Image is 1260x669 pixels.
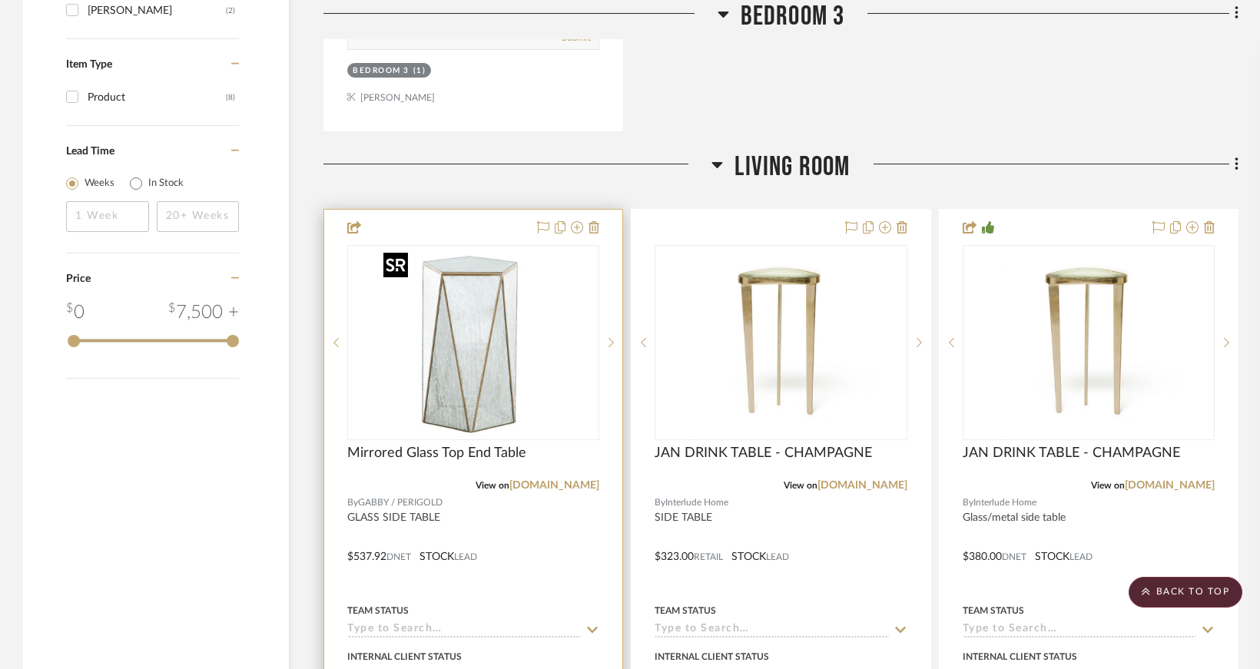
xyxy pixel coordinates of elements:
[963,604,1024,618] div: Team Status
[157,201,240,232] input: 20+ Weeks
[734,151,850,184] span: Living Room
[476,481,509,490] span: View on
[973,495,1036,510] span: Interlude Home
[413,65,426,77] div: (1)
[358,495,443,510] span: GABBY / PERIGOLD
[817,480,907,491] a: [DOMAIN_NAME]
[148,176,184,191] label: In Stock
[1129,577,1242,608] scroll-to-top-button: BACK TO TOP
[347,623,581,638] input: Type to Search…
[66,299,85,326] div: 0
[655,623,888,638] input: Type to Search…
[963,495,973,510] span: By
[377,247,569,439] img: Mirrored Glass Top End Table
[655,246,906,439] div: 0
[655,650,769,664] div: Internal Client Status
[655,604,716,618] div: Team Status
[347,650,462,664] div: Internal Client Status
[963,445,1180,462] span: JAN DRINK TABLE - CHAMPAGNE
[655,445,872,462] span: JAN DRINK TABLE - CHAMPAGNE
[784,481,817,490] span: View on
[66,201,149,232] input: 1 Week
[347,604,409,618] div: Team Status
[963,246,1214,439] div: 0
[963,650,1077,664] div: Internal Client Status
[1125,480,1215,491] a: [DOMAIN_NAME]
[66,273,91,284] span: Price
[655,495,665,510] span: By
[347,495,358,510] span: By
[347,445,526,462] span: Mirrored Glass Top End Table
[993,247,1185,439] img: JAN DRINK TABLE - CHAMPAGNE
[88,85,226,110] div: Product
[1091,481,1125,490] span: View on
[66,146,114,157] span: Lead Time
[226,85,235,110] div: (8)
[509,480,599,491] a: [DOMAIN_NAME]
[685,247,877,439] img: JAN DRINK TABLE - CHAMPAGNE
[85,176,114,191] label: Weeks
[665,495,728,510] span: Interlude Home
[168,299,239,326] div: 7,500 +
[348,246,598,439] div: 0
[963,623,1196,638] input: Type to Search…
[353,65,409,77] div: Bedroom 3
[66,59,112,70] span: Item Type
